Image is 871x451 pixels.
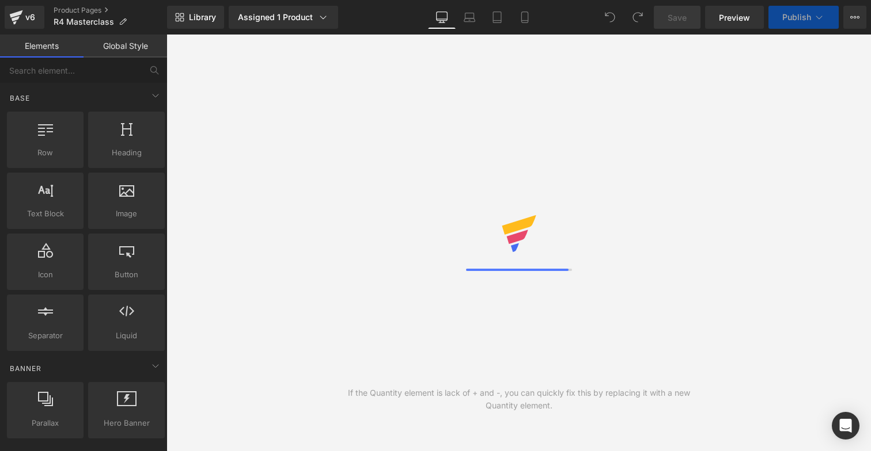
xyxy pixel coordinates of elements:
div: v6 [23,10,37,25]
span: Heading [92,147,161,159]
span: Preview [719,12,750,24]
span: Library [189,12,216,22]
span: Hero Banner [92,417,161,429]
button: Redo [626,6,649,29]
span: Banner [9,363,43,374]
span: Publish [782,13,811,22]
a: New Library [167,6,224,29]
span: Text Block [10,208,80,220]
span: Base [9,93,31,104]
a: v6 [5,6,44,29]
div: Assigned 1 Product [238,12,329,23]
a: Desktop [428,6,456,29]
span: Row [10,147,80,159]
span: R4 Masterclass [54,17,114,26]
span: Liquid [92,330,161,342]
span: Parallax [10,417,80,429]
a: Laptop [456,6,483,29]
a: Global Style [84,35,167,58]
a: Mobile [511,6,539,29]
a: Preview [705,6,764,29]
span: Save [668,12,687,24]
button: More [843,6,866,29]
span: Separator [10,330,80,342]
a: Tablet [483,6,511,29]
button: Undo [599,6,622,29]
button: Publish [768,6,839,29]
div: Open Intercom Messenger [832,412,859,439]
span: Image [92,208,161,220]
span: Icon [10,269,80,281]
div: If the Quantity element is lack of + and -, you can quickly fix this by replacing it with a new Q... [343,387,695,412]
span: Button [92,269,161,281]
a: Product Pages [54,6,167,15]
